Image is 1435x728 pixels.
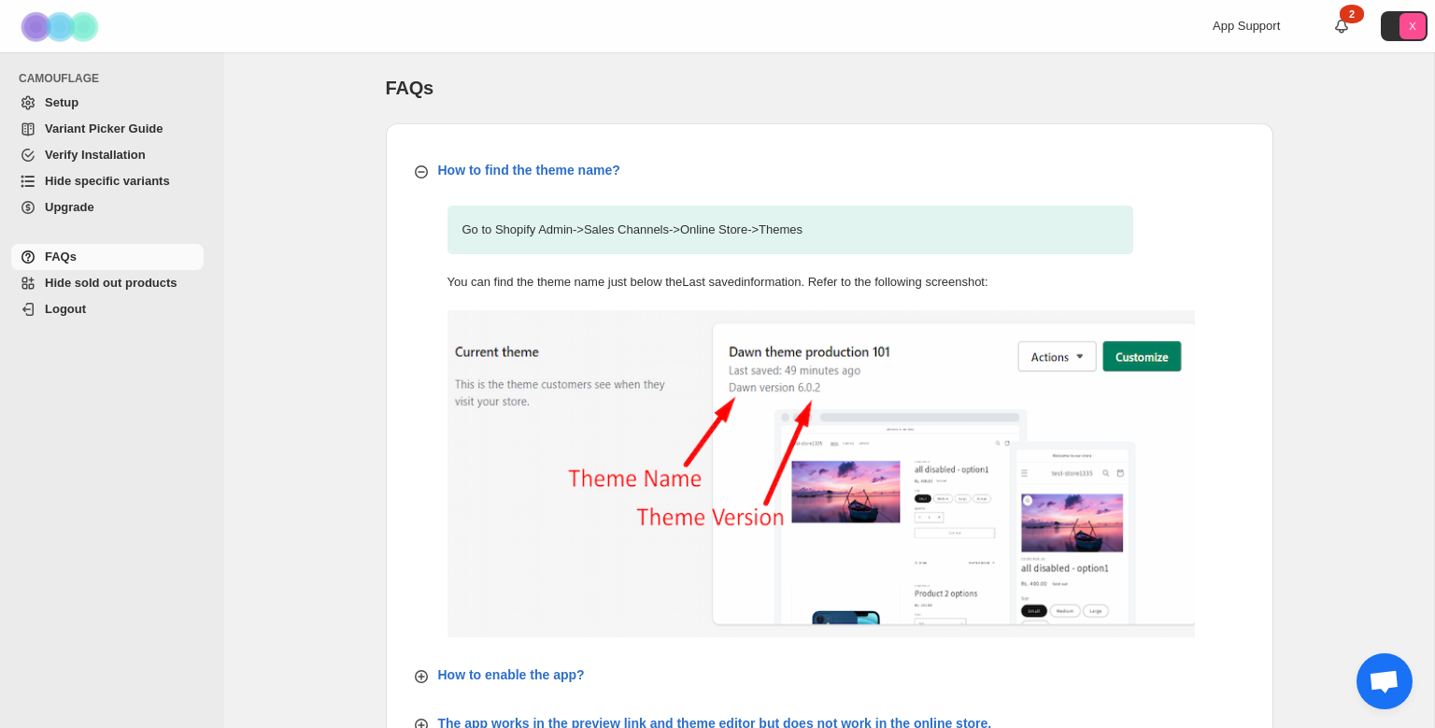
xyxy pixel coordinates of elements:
span: App Support [1213,19,1280,33]
p: How to enable the app? [438,665,585,684]
a: Upgrade [11,194,204,221]
span: Upgrade [45,200,94,214]
a: Logout [11,296,204,322]
p: Go to Shopify Admin -> Sales Channels -> Online Store -> Themes [448,206,1133,254]
img: find-theme-name [448,310,1195,637]
span: FAQs [386,78,433,98]
a: Verify Installation [11,142,204,168]
a: Hide sold out products [11,270,204,296]
span: Logout [45,302,86,316]
a: Hide specific variants [11,168,204,194]
span: Avatar with initials X [1399,13,1426,39]
span: Verify Installation [45,148,146,162]
a: FAQs [11,244,204,270]
span: Hide specific variants [45,174,170,188]
a: 2 [1332,17,1351,36]
text: X [1409,21,1416,32]
span: FAQs [45,250,77,264]
a: Variant Picker Guide [11,116,204,142]
div: Open chat [1357,653,1413,709]
div: 2 [1340,5,1364,23]
span: Setup [45,95,78,109]
span: CAMOUFLAGE [19,71,211,86]
img: Camouflage [15,1,108,52]
a: Setup [11,90,204,116]
button: Avatar with initials X [1381,11,1428,41]
p: You can find the theme name just below the Last saved information. Refer to the following screens... [448,273,1133,292]
button: How to find the theme name? [401,153,1258,187]
p: How to find the theme name? [438,161,620,179]
span: Hide sold out products [45,276,178,290]
button: How to enable the app? [401,658,1258,692]
span: Variant Picker Guide [45,121,163,136]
